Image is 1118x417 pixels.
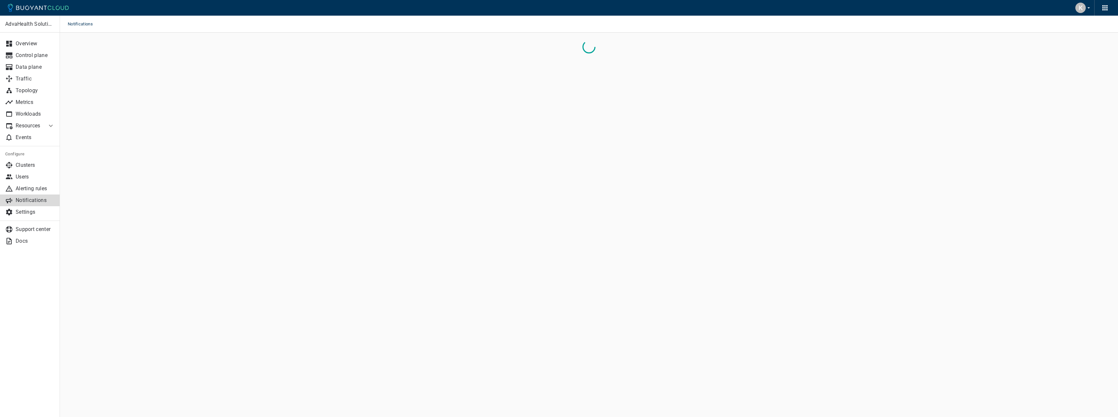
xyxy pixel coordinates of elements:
[16,111,55,117] p: Workloads
[16,226,55,233] p: Support center
[16,40,55,47] p: Overview
[16,76,55,82] p: Traffic
[16,185,55,192] p: Alerting rules
[16,238,55,244] p: Docs
[68,16,101,33] span: Notifications
[16,87,55,94] p: Topology
[16,174,55,180] p: Users
[16,134,55,141] p: Events
[16,99,55,106] p: Metrics
[16,197,55,204] p: Notifications
[1075,3,1086,13] div: K
[16,64,55,70] p: Data plane
[5,21,54,27] p: AdvaHealth Solutions
[5,151,55,157] h5: Configure
[16,209,55,215] p: Settings
[16,52,55,59] p: Control plane
[16,162,55,168] p: Clusters
[16,122,42,129] p: Resources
